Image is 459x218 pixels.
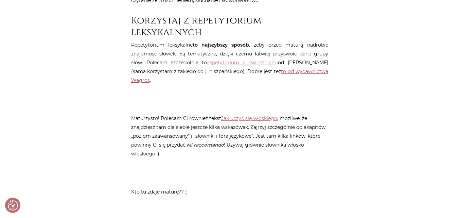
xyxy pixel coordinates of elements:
[131,15,328,38] h2: Korzystaj z repetytorium leksykalnych
[131,40,328,85] p: Repetytorium leksykalne , żeby przed maturą nadrobić znajomość słówek. Są tematyczne, dzięki czem...
[8,200,18,211] button: Preferencje co do zgód
[131,187,328,196] p: Kto tu zdaje maturę?? :)
[193,42,249,48] strong: to najszybszy sposób
[131,114,328,158] p: Maturzysto! Polecam Ci również tekst , możliwe, że znajdziesz tam dla siebie jeszcze kilka wskazó...
[207,60,278,66] a: repetytorium z ćwiczeniami
[8,200,18,211] img: Revisit consent button
[187,142,224,148] em: Mi raccomando
[221,115,277,121] a: Jak uczyć się włoskiego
